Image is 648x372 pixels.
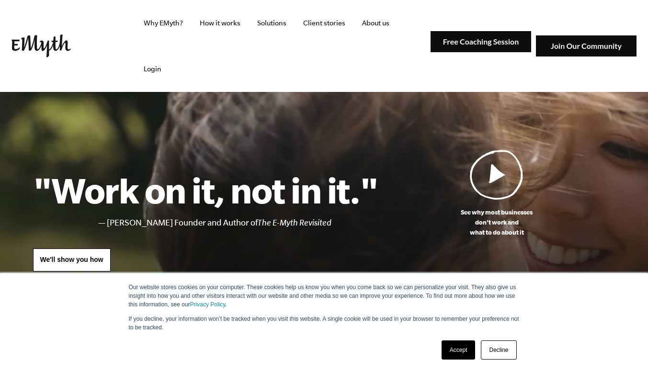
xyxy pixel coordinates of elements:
[107,216,378,230] li: [PERSON_NAME] Founder and Author of
[442,340,476,360] a: Accept
[431,31,531,53] img: Free Coaching Session
[378,149,615,237] a: See why most businessesdon't work andwhat to do about it
[33,248,111,271] a: We'll show you how
[481,340,516,360] a: Decline
[378,207,615,237] p: See why most businesses don't work and what to do about it
[129,283,520,309] p: Our website stores cookies on your computer. These cookies help us know you when you come back so...
[33,169,378,211] h1: "Work on it, not in it."
[40,256,103,263] span: We'll show you how
[470,149,523,200] img: Play Video
[536,35,637,57] img: Join Our Community
[190,301,226,308] a: Privacy Policy
[11,34,71,57] img: EMyth
[136,46,169,92] a: Login
[129,315,520,332] p: If you decline, your information won’t be tracked when you visit this website. A single cookie wi...
[258,218,331,227] i: The E-Myth Revisited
